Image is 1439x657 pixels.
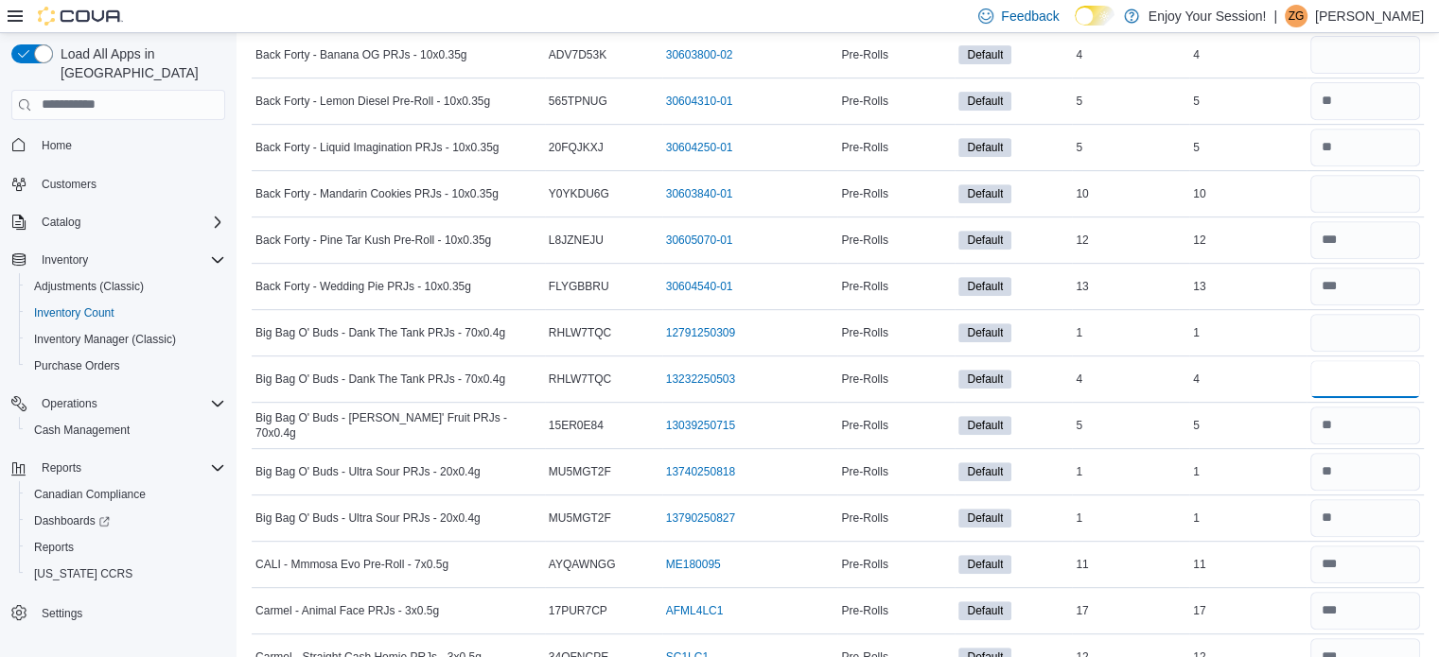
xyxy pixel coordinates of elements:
span: Default [958,509,1011,527]
div: 5 [1189,414,1307,437]
span: Load All Apps in [GEOGRAPHIC_DATA] [53,44,225,82]
span: Default [958,601,1011,620]
p: Enjoy Your Session! [1149,5,1267,27]
a: AFML4LC1 [666,603,724,618]
span: Pre-Rolls [841,233,887,248]
span: Default [967,417,1003,434]
span: Default [967,510,1003,527]
span: Big Bag O' Buds - Dank The Tank PRJs - 70x0.4g [255,325,505,340]
span: Big Bag O' Buds - [PERSON_NAME]' Fruit PRJs - 70x0.4g [255,410,541,441]
div: 4 [1072,43,1189,66]
a: 30603800-02 [666,47,733,62]
div: 1 [1072,507,1189,529]
a: Dashboards [19,508,233,534]
span: 17PUR7CP [549,603,607,618]
span: MU5MGT2F [549,464,611,479]
span: Settings [42,606,82,621]
button: Reports [4,455,233,481]
button: Catalog [34,211,88,233]
button: Operations [4,390,233,417]
span: Default [967,278,1003,295]
button: Customers [4,170,233,198]
span: Home [42,138,72,153]
span: Inventory Count [26,302,225,324]
div: 10 [1189,182,1307,205]
span: Default [967,46,1003,63]
a: Inventory Manager (Classic) [26,328,184,351]
a: 30604250-01 [666,140,733,155]
span: Dashboards [26,510,225,532]
span: Canadian Compliance [34,487,146,502]
a: Dashboards [26,510,117,532]
a: Purchase Orders [26,354,128,377]
div: 1 [1072,460,1189,483]
span: Reports [26,536,225,559]
span: Carmel - Animal Face PRJs - 3x0.5g [255,603,439,618]
button: Canadian Compliance [19,481,233,508]
a: Reports [26,536,81,559]
div: 11 [1189,553,1307,576]
span: Default [958,184,1011,203]
a: 30605070-01 [666,233,733,248]
span: Dashboards [34,513,110,528]
span: Reports [34,457,225,479]
p: [PERSON_NAME] [1315,5,1424,27]
a: 13232250503 [666,372,735,387]
img: Cova [38,7,123,26]
span: Default [958,555,1011,574]
span: Inventory [34,249,225,271]
span: Pre-Rolls [841,372,887,387]
a: Home [34,134,79,157]
div: 17 [1189,599,1307,622]
a: 12791250309 [666,325,735,340]
span: Operations [34,392,225,415]
span: Reports [42,460,81,475]
div: 12 [1072,229,1189,251]
button: Reports [34,457,89,479]
span: Customers [34,172,225,196]
span: Default [967,371,1003,388]
span: Purchase Orders [26,354,225,377]
button: Cash Management [19,417,233,443]
a: Canadian Compliance [26,483,153,506]
span: Default [958,138,1011,157]
div: 5 [1189,136,1307,159]
span: Pre-Rolls [841,140,887,155]
a: Cash Management [26,419,137,441]
a: 30604310-01 [666,94,733,109]
span: Catalog [42,215,80,230]
span: ZG [1289,5,1305,27]
span: Washington CCRS [26,562,225,585]
span: Customers [42,177,97,192]
span: Inventory [42,252,88,268]
span: Default [967,324,1003,341]
span: CALI - Mmmosa Evo Pre-Roll - 7x0.5g [255,557,448,572]
button: Inventory Count [19,300,233,326]
button: Reports [19,534,233,561]
button: Operations [34,392,105,415]
span: ADV7D53K [549,47,606,62]
button: Home [4,131,233,159]
a: Settings [34,602,90,625]
span: Adjustments (Classic) [34,279,144,294]
span: Purchase Orders [34,358,120,373]
span: Inventory Manager (Classic) [26,328,225,351]
span: Pre-Rolls [841,557,887,572]
span: Default [958,277,1011,296]
span: Pre-Rolls [841,186,887,201]
div: 4 [1189,368,1307,390]
span: Pre-Rolls [841,418,887,433]
span: Cash Management [34,423,130,438]
span: Back Forty - Banana OG PRJs - 10x0.35g [255,47,466,62]
span: Inventory Manager (Classic) [34,332,176,347]
span: Pre-Rolls [841,94,887,109]
button: Settings [4,598,233,626]
span: Canadian Compliance [26,483,225,506]
span: Default [967,93,1003,110]
div: 4 [1189,43,1307,66]
p: | [1273,5,1277,27]
div: 11 [1072,553,1189,576]
span: Default [967,232,1003,249]
span: Default [967,185,1003,202]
